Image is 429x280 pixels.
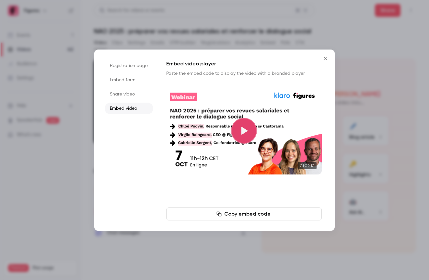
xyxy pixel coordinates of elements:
p: Paste the embed code to display the video with a branded player [166,70,322,77]
h1: Embed video player [166,60,322,68]
section: Cover [166,87,322,174]
time: 01:02:10 [298,162,317,169]
li: Share video [105,88,153,100]
button: Copy embed code [166,207,322,220]
li: Registration page [105,60,153,72]
li: Embed form [105,74,153,86]
button: Play video [231,118,257,144]
li: Embed video [105,103,153,114]
button: Close [319,52,332,65]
